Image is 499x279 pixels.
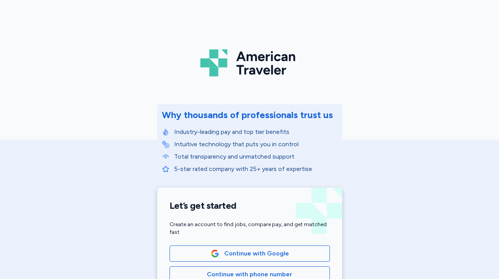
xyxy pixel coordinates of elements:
p: Industry-leading pay and top tier benefits [174,127,338,137]
img: Google Logo [211,249,219,258]
span: Continue with phone number [207,270,292,279]
span: Continue with Google [224,249,289,258]
p: 5-star rated company with 25+ years of expertise [174,164,338,174]
div: Create an account to find jobs, compare pay, and get matched fast [170,221,330,236]
p: Intuitive technology that puts you in control [174,140,338,149]
p: Total transparency and unmatched support [174,152,338,161]
button: Google LogoContinue with Google [170,245,330,262]
div: Why thousands of professionals trust us [162,109,333,121]
h1: Let’s get started [170,200,330,211]
img: Logo [200,46,299,79]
